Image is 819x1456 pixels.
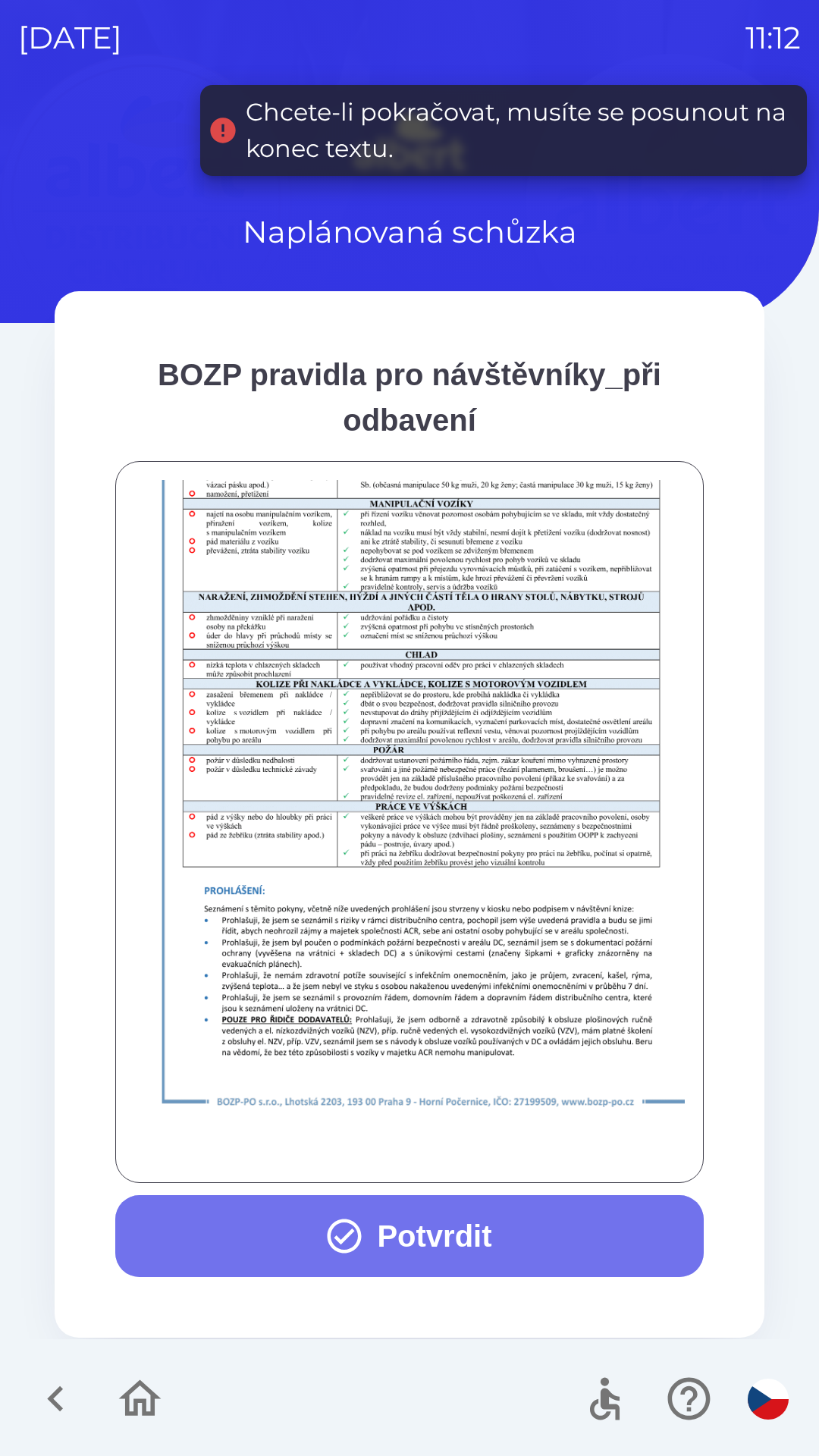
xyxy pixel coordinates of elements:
p: Naplánovaná schůzka [243,209,577,255]
p: [DATE] [18,15,122,61]
div: Chcete-li pokračovat, musíte se posunout na konec textu. [246,94,792,167]
img: Logo [55,106,764,179]
p: 11:12 [745,15,801,61]
div: BOZP pravidla pro návštěvníky_při odbavení [115,352,704,443]
button: Potvrdit [115,1195,704,1277]
img: t5iKY4Cocv4gECBCogIEgBgIECBAgQIAAAQIEDAQNECBAgAABAgQIECCwAh4EVRAgQIAAAQIECBAg4EHQAAECBAgQIECAAAEC... [134,290,723,1122]
img: cs flag [748,1379,789,1420]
